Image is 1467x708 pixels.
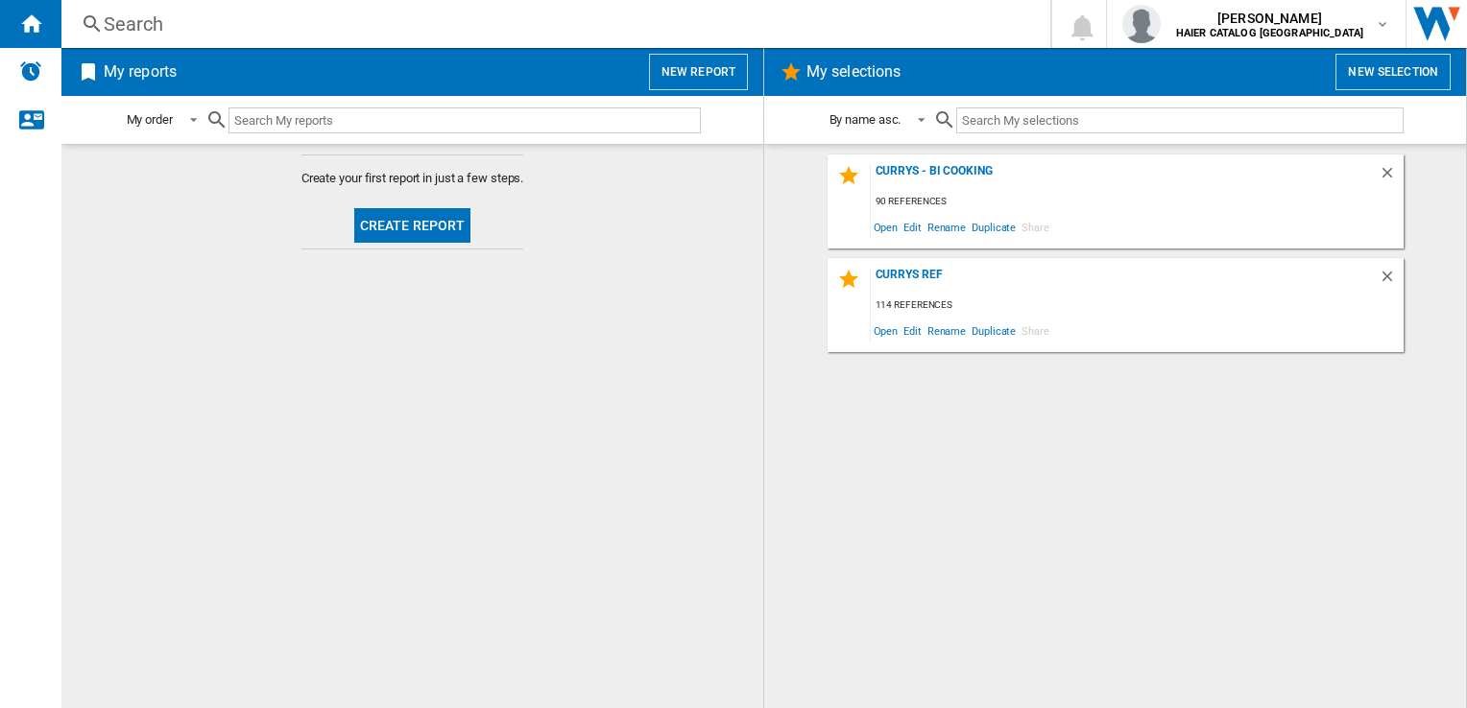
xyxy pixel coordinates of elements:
span: Edit [901,318,925,343]
h2: My reports [100,54,180,90]
button: New report [649,54,748,90]
span: Open [871,214,902,240]
span: Duplicate [969,318,1019,343]
span: Create your first report in just a few steps. [301,170,524,187]
div: By name asc. [830,112,902,127]
span: Share [1019,318,1052,343]
span: Rename [925,214,969,240]
span: [PERSON_NAME] [1176,9,1363,28]
div: Delete [1379,164,1404,190]
b: HAIER CATALOG [GEOGRAPHIC_DATA] [1176,27,1363,39]
span: Edit [901,214,925,240]
div: My order [127,112,173,127]
input: Search My selections [956,107,1403,133]
div: 114 references [871,294,1404,318]
input: Search My reports [228,107,701,133]
span: Duplicate [969,214,1019,240]
img: profile.jpg [1122,5,1161,43]
img: alerts-logo.svg [19,59,42,83]
span: Rename [925,318,969,343]
span: Share [1019,214,1052,240]
button: New selection [1335,54,1451,90]
div: Currys - Bi Cooking [871,164,1379,190]
button: Create report [354,208,471,243]
div: Delete [1379,268,1404,294]
div: Currys Ref [871,268,1379,294]
div: Search [104,11,1000,37]
h2: My selections [803,54,904,90]
div: 90 references [871,190,1404,214]
span: Open [871,318,902,343]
